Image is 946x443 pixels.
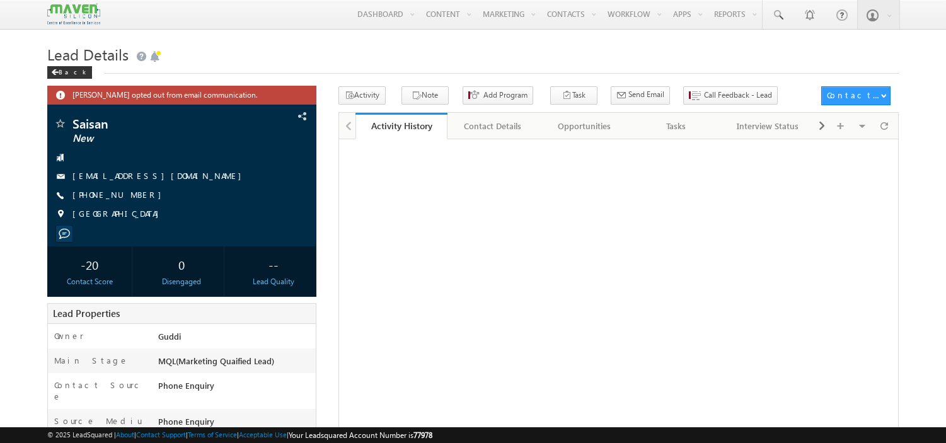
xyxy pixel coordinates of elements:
[463,86,533,105] button: Add Program
[47,66,92,79] div: Back
[54,379,145,402] label: Contact Source
[158,331,181,342] span: Guddi
[683,86,778,105] button: Call Feedback - Lead
[827,89,880,101] div: Contact Actions
[47,429,432,441] span: © 2025 LeadSquared | | | | |
[289,430,432,440] span: Your Leadsquared Account Number is
[483,89,528,101] span: Add Program
[631,113,722,139] a: Tasks
[53,307,120,319] span: Lead Properties
[72,132,239,145] span: New
[413,430,432,440] span: 77978
[722,113,814,139] a: Interview Status
[611,86,670,105] button: Send Email
[234,276,313,287] div: Lead Quality
[72,208,165,221] span: [GEOGRAPHIC_DATA]
[142,276,221,287] div: Disengaged
[239,430,287,439] a: Acceptable Use
[628,89,664,100] span: Send Email
[550,86,597,105] button: Task
[54,330,84,342] label: Owner
[142,253,221,276] div: 0
[72,189,168,202] span: [PHONE_NUMBER]
[355,113,447,139] a: Activity History
[50,276,129,287] div: Contact Score
[136,430,186,439] a: Contact Support
[821,86,891,105] button: Contact Actions
[72,170,248,183] span: [EMAIL_ADDRESS][DOMAIN_NAME]
[47,66,98,76] a: Back
[116,430,134,439] a: About
[447,113,539,139] a: Contact Details
[365,120,437,132] div: Activity History
[641,118,711,134] div: Tasks
[155,355,316,372] div: MQL(Marketing Quaified Lead)
[47,44,129,64] span: Lead Details
[549,118,619,134] div: Opportunities
[234,253,313,276] div: --
[338,86,386,105] button: Activity
[47,3,100,25] img: Custom Logo
[539,113,630,139] a: Opportunities
[54,355,129,366] label: Main Stage
[732,118,802,134] div: Interview Status
[50,253,129,276] div: -20
[401,86,449,105] button: Note
[155,379,316,397] div: Phone Enquiry
[458,118,528,134] div: Contact Details
[72,117,239,130] span: Saisan
[155,415,316,433] div: Phone Enquiry
[188,430,237,439] a: Terms of Service
[54,415,145,438] label: Source Medium
[72,89,278,100] span: [PERSON_NAME] opted out from email communication.
[704,89,772,101] span: Call Feedback - Lead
